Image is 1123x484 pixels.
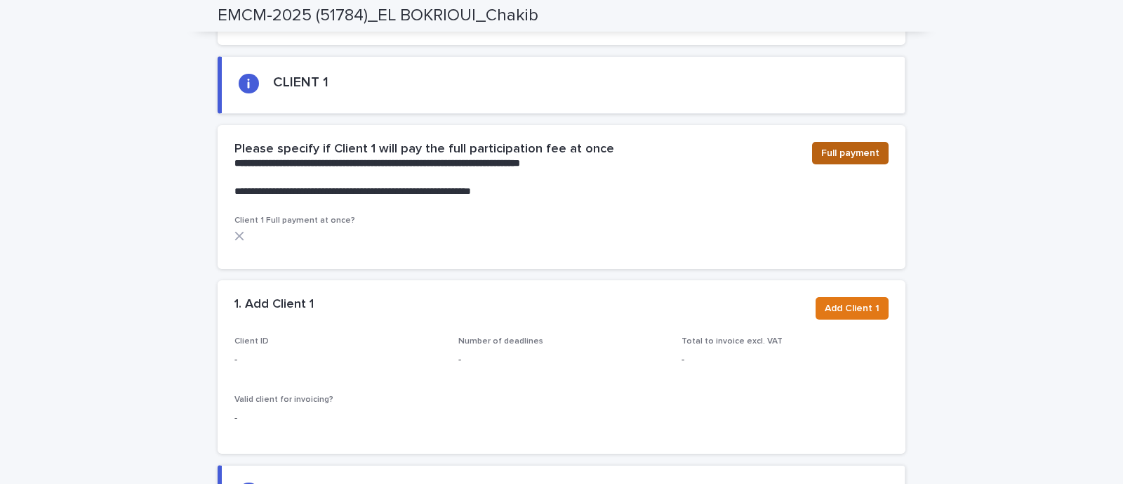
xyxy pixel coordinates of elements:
h2: 1. Add Client 1 [234,297,314,313]
span: Number of deadlines [458,337,543,346]
span: Client 1 Full payment at once? [234,216,355,225]
h2: EMCM-2025 (51784)_EL BOKRIOUI_Chakib [218,6,538,26]
h2: CLIENT 1 [273,74,328,91]
p: - [234,353,441,367]
p: - [458,353,665,367]
button: Add Client 1 [816,297,889,320]
button: Full payment [812,142,889,164]
span: Client ID [234,337,269,346]
span: Full payment [821,146,879,160]
span: Add Client 1 [825,301,879,315]
span: Valid client for invoicing? [234,395,333,404]
h2: Please specify if Client 1 will pay the full participation fee at once [234,142,614,157]
p: - [682,353,889,367]
p: - [234,411,441,426]
span: Total to invoice excl. VAT [682,337,783,346]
